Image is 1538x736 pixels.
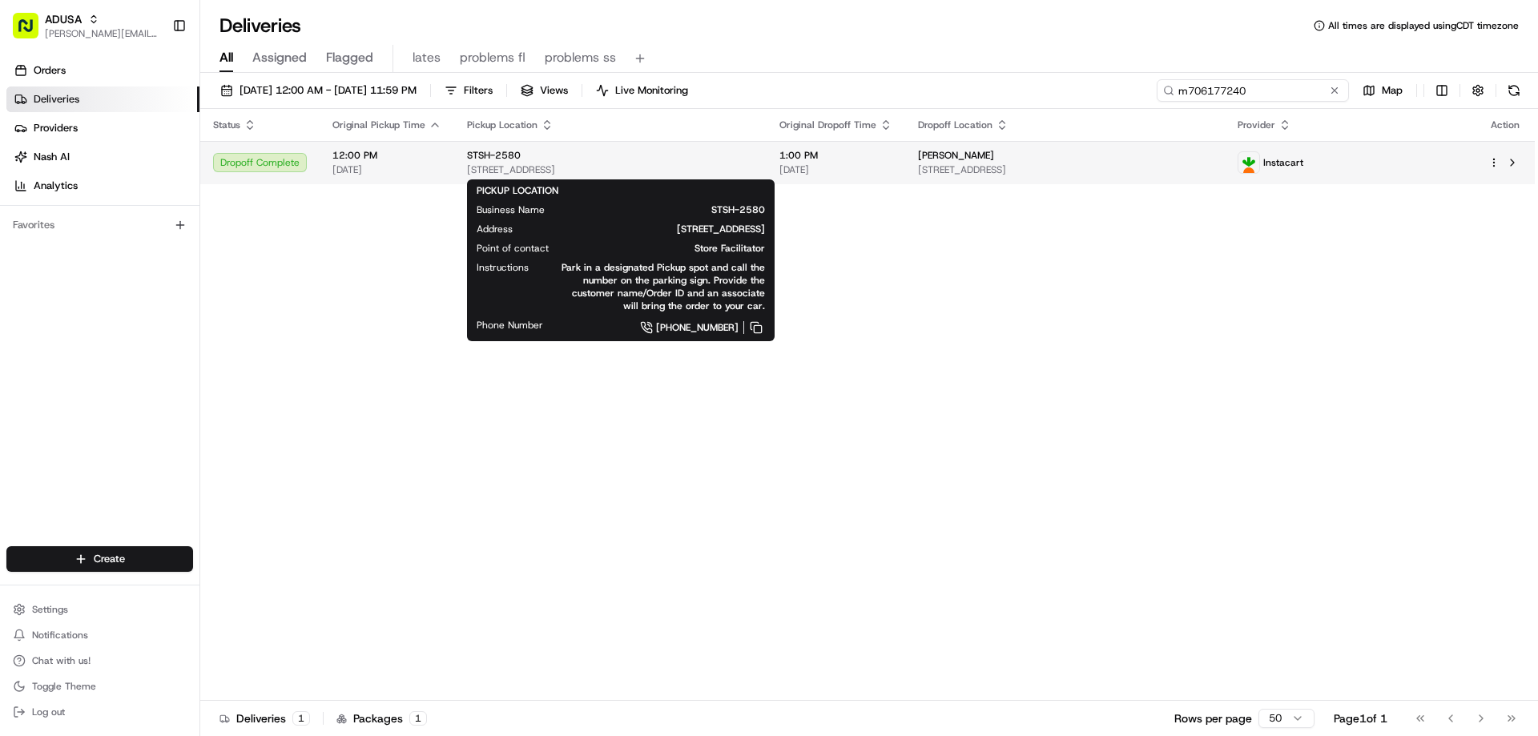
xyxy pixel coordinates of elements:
input: Clear [42,103,264,120]
span: Log out [32,706,65,718]
span: problems ss [545,48,616,67]
div: Favorites [6,212,193,238]
a: Analytics [6,173,199,199]
span: Assigned [252,48,307,67]
span: [DATE] 12:00 AM - [DATE] 11:59 PM [240,83,417,98]
a: Powered byPylon [113,271,194,284]
span: Store Facilitator [574,242,765,255]
span: Chat with us! [32,654,91,667]
button: Settings [6,598,193,621]
span: All times are displayed using CDT timezone [1328,19,1519,32]
span: Analytics [34,179,78,193]
span: [STREET_ADDRESS] [538,223,765,235]
span: Original Pickup Time [332,119,425,131]
div: Page 1 of 1 [1334,710,1387,726]
a: [PHONE_NUMBER] [569,319,765,336]
span: [PHONE_NUMBER] [656,321,739,334]
img: 1736555255976-a54dd68f-1ca7-489b-9aae-adbdc363a1c4 [16,153,45,182]
span: PICKUP LOCATION [477,184,558,197]
span: [DATE] [779,163,892,176]
button: [PERSON_NAME][EMAIL_ADDRESS][PERSON_NAME][DOMAIN_NAME] [45,27,159,40]
span: [PERSON_NAME] [918,149,994,162]
button: Refresh [1503,79,1525,102]
span: Settings [32,603,68,616]
span: Point of contact [477,242,549,255]
span: 12:00 PM [332,149,441,162]
button: Chat with us! [6,650,193,672]
span: Phone Number [477,319,543,332]
span: Status [213,119,240,131]
button: Create [6,546,193,572]
span: Pylon [159,271,194,284]
a: Deliveries [6,86,199,112]
span: Dropoff Location [918,119,992,131]
div: 📗 [16,234,29,247]
div: We're available if you need us! [54,169,203,182]
div: Packages [336,710,427,726]
img: profile_instacart_ahold_partner.png [1238,152,1259,173]
button: Log out [6,701,193,723]
button: Views [513,79,575,102]
div: 1 [292,711,310,726]
button: Filters [437,79,500,102]
a: Nash AI [6,144,199,170]
a: 💻API Documentation [129,226,264,255]
span: Toggle Theme [32,680,96,693]
div: 1 [409,711,427,726]
p: Rows per page [1174,710,1252,726]
span: Instructions [477,261,529,274]
span: Live Monitoring [615,83,688,98]
span: Deliveries [34,92,79,107]
span: Flagged [326,48,373,67]
span: Business Name [477,203,545,216]
span: Original Dropoff Time [779,119,876,131]
a: Orders [6,58,199,83]
span: Pickup Location [467,119,537,131]
button: Live Monitoring [589,79,695,102]
div: 💻 [135,234,148,247]
button: ADUSA [45,11,82,27]
p: Welcome 👋 [16,64,292,90]
a: 📗Knowledge Base [10,226,129,255]
span: Filters [464,83,493,98]
span: Address [477,223,513,235]
span: [STREET_ADDRESS] [467,163,754,176]
span: Create [94,552,125,566]
h1: Deliveries [219,13,301,38]
span: STSH-2580 [570,203,765,216]
span: [STREET_ADDRESS] [918,163,1211,176]
span: STSH-2580 [467,149,521,162]
span: Instacart [1263,156,1303,169]
a: Providers [6,115,199,141]
button: Notifications [6,624,193,646]
button: ADUSA[PERSON_NAME][EMAIL_ADDRESS][PERSON_NAME][DOMAIN_NAME] [6,6,166,45]
span: Providers [34,121,78,135]
span: 1:00 PM [779,149,892,162]
button: Toggle Theme [6,675,193,698]
input: Type to search [1157,79,1349,102]
span: Orders [34,63,66,78]
span: Map [1382,83,1403,98]
span: Knowledge Base [32,232,123,248]
span: Provider [1238,119,1275,131]
span: Views [540,83,568,98]
span: Notifications [32,629,88,641]
span: [DATE] [332,163,441,176]
span: Nash AI [34,150,70,164]
button: Start new chat [272,158,292,177]
div: Action [1488,119,1522,131]
button: [DATE] 12:00 AM - [DATE] 11:59 PM [213,79,424,102]
span: API Documentation [151,232,257,248]
span: lates [413,48,441,67]
button: Map [1355,79,1410,102]
div: Start new chat [54,153,263,169]
img: Nash [16,16,48,48]
span: problems fl [460,48,525,67]
div: Deliveries [219,710,310,726]
span: All [219,48,233,67]
span: Park in a designated Pickup spot and call the number on the parking sign. Provide the customer na... [554,261,765,312]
